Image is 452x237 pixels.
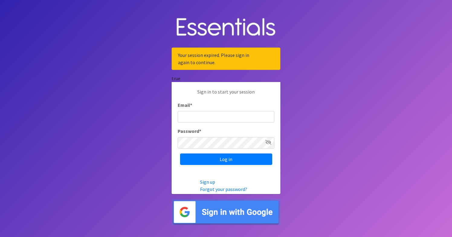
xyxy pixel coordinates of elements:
[199,128,201,134] abbr: required
[178,88,274,101] p: Sign in to start your session
[172,48,280,70] div: Your session expired. Please sign in again to continue.
[200,186,247,192] a: Forgot your password?
[180,153,272,165] input: Log in
[178,127,201,135] label: Password
[200,179,215,185] a: Sign up
[172,12,280,43] img: Human Essentials
[172,75,280,82] div: true
[172,199,280,225] img: Sign in with Google
[178,101,192,109] label: Email
[190,102,192,108] abbr: required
